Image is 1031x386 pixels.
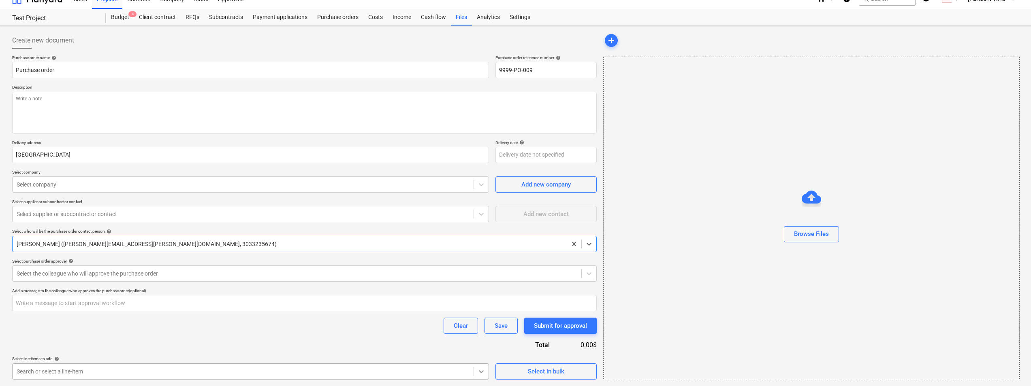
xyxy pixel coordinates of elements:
div: Delivery date [495,140,597,145]
div: Submit for approval [534,320,587,331]
div: Budget [106,9,134,25]
span: 4 [128,11,137,17]
div: Save [495,320,508,331]
button: Save [485,318,518,334]
span: help [53,356,59,361]
a: Files [451,9,472,25]
a: Analytics [472,9,505,25]
div: Browse Files [794,229,829,239]
div: Add a message to the colleague who approves the purchase order (optional) [12,288,597,293]
div: Test Project [12,14,96,23]
span: help [67,259,73,263]
div: Browse Files [603,57,1020,379]
a: Costs [363,9,388,25]
div: Purchase order name [12,55,489,60]
button: Clear [444,318,478,334]
input: Delivery date not specified [495,147,597,163]
div: Add new company [521,179,571,190]
span: help [105,229,111,234]
p: Delivery address [12,140,489,147]
a: Income [388,9,416,25]
button: Submit for approval [524,318,597,334]
a: Client contract [134,9,181,25]
div: Select line-items to add [12,356,489,361]
input: Write a message to start approval workflow [12,295,597,311]
a: Budget4 [106,9,134,25]
p: Description [12,85,597,91]
button: Add new company [495,176,597,193]
button: Select in bulk [495,363,597,380]
div: Total [491,340,563,350]
iframe: Chat Widget [990,347,1031,386]
a: Cash flow [416,9,451,25]
button: Browse Files [784,226,839,242]
span: help [554,55,561,60]
div: Purchase order reference number [495,55,597,60]
a: Purchase orders [312,9,363,25]
div: Select in bulk [528,366,564,377]
div: Select purchase order approver [12,259,597,264]
div: 0.00$ [563,340,597,350]
input: Document name [12,62,489,78]
input: Order number [495,62,597,78]
span: help [50,55,56,60]
span: Create new document [12,36,74,45]
input: Delivery address [12,147,489,163]
p: Select company [12,170,489,176]
p: Select supplier or subcontractor contact [12,199,489,206]
a: Settings [505,9,535,25]
a: Payment applications [248,9,312,25]
span: help [518,140,524,145]
span: add [606,36,616,45]
div: Clear [454,320,468,331]
a: Subcontracts [204,9,248,25]
a: RFQs [181,9,204,25]
div: Select who will be the purchase order contact person [12,229,597,234]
